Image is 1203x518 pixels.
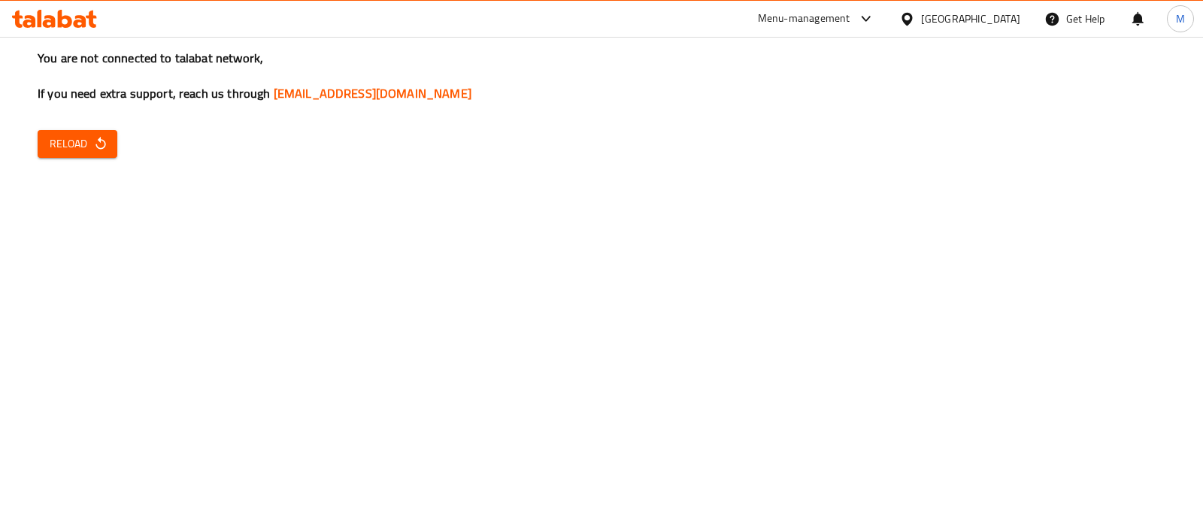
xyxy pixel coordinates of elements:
[50,135,105,153] span: Reload
[758,10,850,28] div: Menu-management
[38,50,1165,102] h3: You are not connected to talabat network, If you need extra support, reach us through
[274,82,471,105] a: [EMAIL_ADDRESS][DOMAIN_NAME]
[38,130,117,158] button: Reload
[1176,11,1185,27] span: M
[921,11,1020,27] div: [GEOGRAPHIC_DATA]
